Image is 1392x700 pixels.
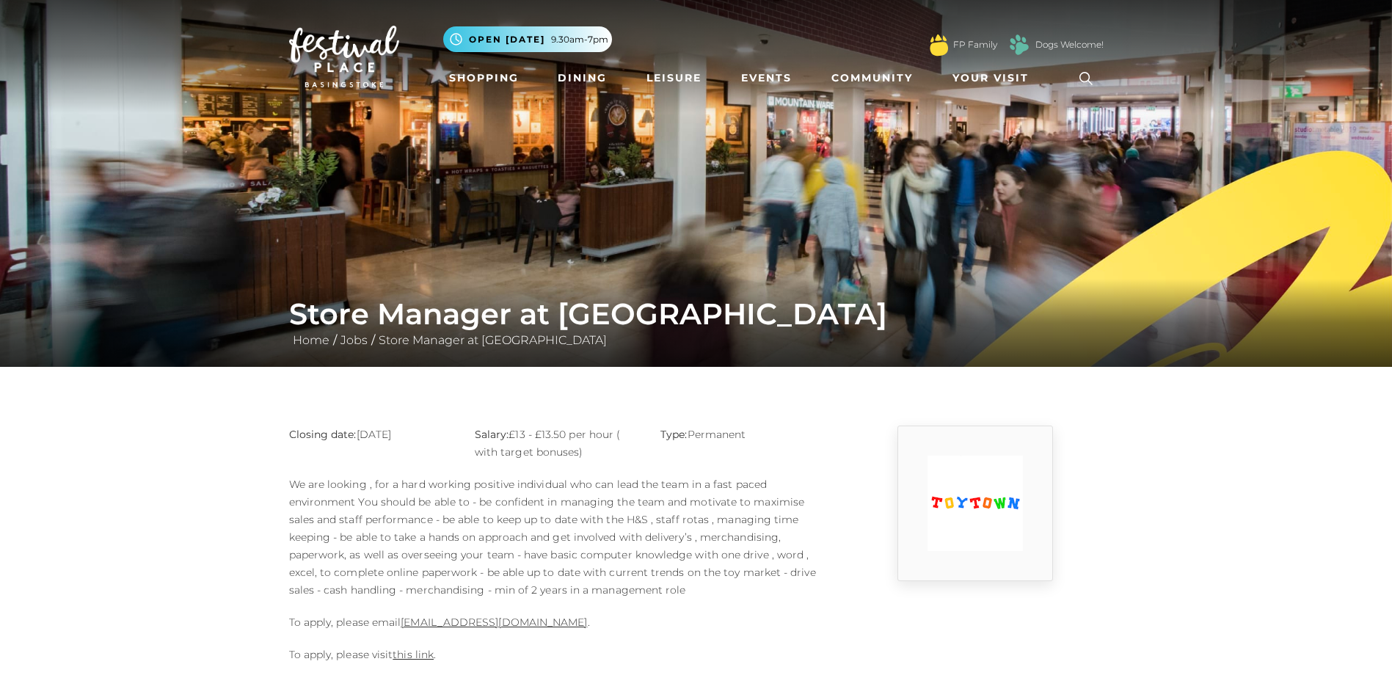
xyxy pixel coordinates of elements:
[289,26,399,87] img: Festival Place Logo
[551,33,608,46] span: 9.30am-7pm
[393,648,434,661] a: this link
[443,26,612,52] button: Open [DATE] 9.30am-7pm
[735,65,798,92] a: Events
[469,33,545,46] span: Open [DATE]
[928,456,1023,551] img: IDTO_1753886849_ZDoX.png
[475,426,638,461] p: £13 - £13.50 per hour ( with target bonuses)
[289,646,825,663] p: To apply, please visit .
[660,428,687,441] strong: Type:
[660,426,824,443] p: Permanent
[289,333,333,347] a: Home
[443,65,525,92] a: Shopping
[641,65,707,92] a: Leisure
[278,296,1115,349] div: / /
[826,65,919,92] a: Community
[552,65,613,92] a: Dining
[289,428,357,441] strong: Closing date:
[401,616,587,629] a: [EMAIL_ADDRESS][DOMAIN_NAME]
[953,38,997,51] a: FP Family
[289,613,825,631] p: To apply, please email .
[289,296,1104,332] h1: Store Manager at [GEOGRAPHIC_DATA]
[947,65,1042,92] a: Your Visit
[289,475,825,599] p: We are looking , for a hard working positive individual who can lead the team in a fast paced env...
[475,428,509,441] strong: Salary:
[375,333,611,347] a: Store Manager at [GEOGRAPHIC_DATA]
[337,333,371,347] a: Jobs
[289,426,453,443] p: [DATE]
[1035,38,1104,51] a: Dogs Welcome!
[952,70,1029,86] span: Your Visit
